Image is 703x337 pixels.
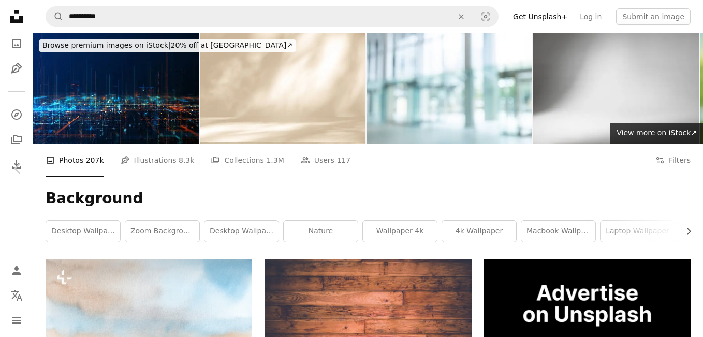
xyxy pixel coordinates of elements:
a: Log in [574,8,608,25]
button: Search Unsplash [46,7,64,26]
a: View more on iStock↗ [610,123,703,144]
button: Language [6,285,27,306]
a: Photos [6,33,27,54]
button: Visual search [473,7,498,26]
h1: Background [46,189,691,208]
a: wallpaper 4k [363,221,437,242]
img: Abstract white background [533,33,699,144]
span: 117 [336,155,350,166]
a: desktop wallpapers [46,221,120,242]
a: laptop wallpaper [601,221,675,242]
button: Filters [655,144,691,177]
button: Submit an image [616,8,691,25]
span: 8.3k [179,155,194,166]
a: Users 117 [301,144,350,177]
button: Menu [6,310,27,331]
a: brown wooden board [265,323,471,332]
img: Glass-fronted lobby with blurred background. [367,33,532,144]
span: Browse premium images on iStock | [42,41,170,49]
span: 20% off at [GEOGRAPHIC_DATA] ↗ [42,41,292,49]
a: nature [284,221,358,242]
a: Next [667,119,703,218]
img: Studio style background wall decoration presentation uses white and beige tones. with shadows cas... [200,33,365,144]
a: desktop wallpaper [204,221,279,242]
a: zoom background [125,221,199,242]
a: Collections 1.3M [211,144,284,177]
a: macbook wallpaper [521,221,595,242]
a: a watercolor painting of a sky with clouds [46,326,252,335]
form: Find visuals sitewide [46,6,499,27]
span: View more on iStock ↗ [617,129,697,137]
a: 4k wallpaper [442,221,516,242]
button: Clear [450,7,473,26]
img: Intro Motion graphic Futuristic abstract digital glowing trails line and grid technology backgrou... [33,33,199,144]
a: Explore [6,104,27,125]
a: Log in / Sign up [6,260,27,281]
a: Browse premium images on iStock|20% off at [GEOGRAPHIC_DATA]↗ [33,33,302,58]
a: Illustrations 8.3k [121,144,195,177]
span: 1.3M [266,155,284,166]
a: Get Unsplash+ [507,8,574,25]
a: Illustrations [6,58,27,79]
button: scroll list to the right [679,221,691,242]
